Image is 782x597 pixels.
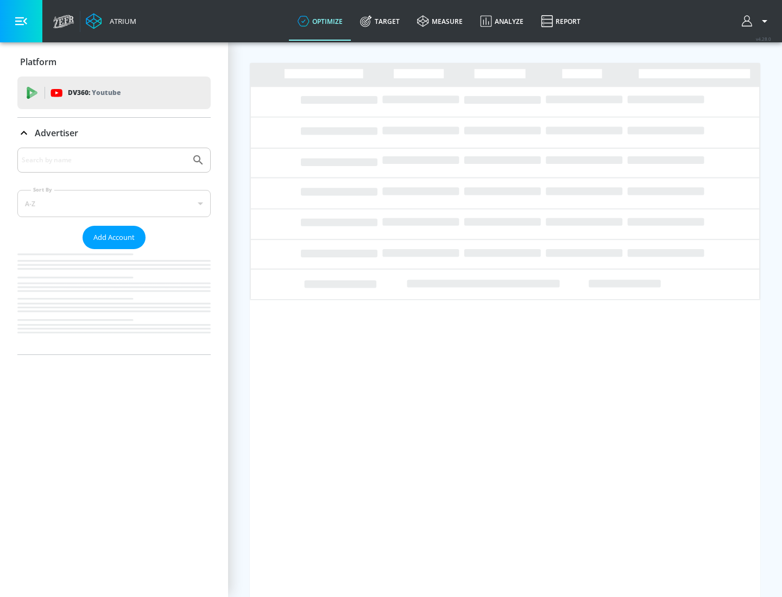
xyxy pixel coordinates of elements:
label: Sort By [31,186,54,193]
div: Atrium [105,16,136,26]
div: A-Z [17,190,211,217]
p: Platform [20,56,56,68]
nav: list of Advertiser [17,249,211,354]
p: DV360: [68,87,121,99]
a: Report [532,2,589,41]
a: optimize [289,2,351,41]
a: Analyze [471,2,532,41]
div: DV360: Youtube [17,77,211,109]
p: Advertiser [35,127,78,139]
p: Youtube [92,87,121,98]
div: Advertiser [17,148,211,354]
span: v 4.28.0 [756,36,771,42]
a: measure [408,2,471,41]
div: Advertiser [17,118,211,148]
input: Search by name [22,153,186,167]
span: Add Account [93,231,135,244]
a: Target [351,2,408,41]
button: Add Account [83,226,146,249]
div: Platform [17,47,211,77]
a: Atrium [86,13,136,29]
